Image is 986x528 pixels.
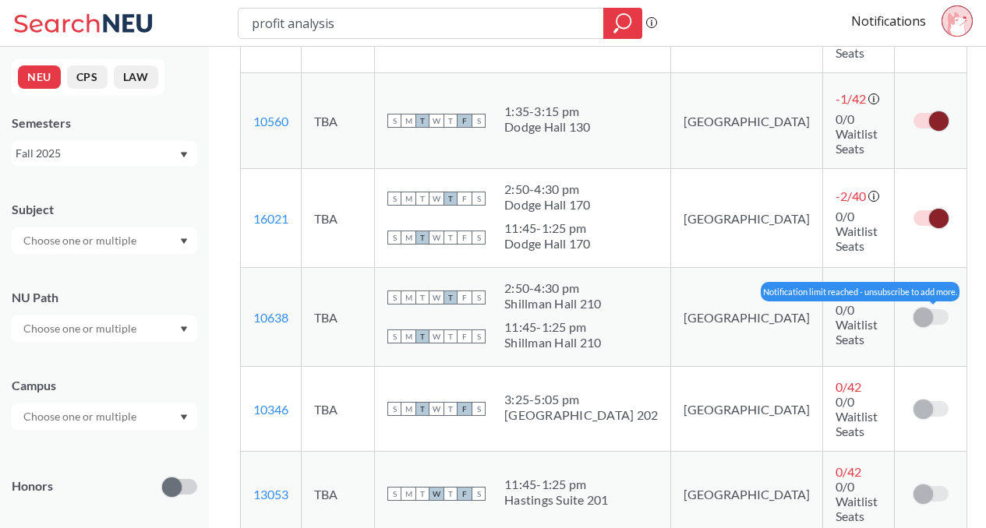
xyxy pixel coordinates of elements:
span: S [387,231,401,245]
input: Choose one or multiple [16,319,147,338]
span: S [387,402,401,416]
input: Choose one or multiple [16,407,147,426]
div: Dropdown arrow [12,227,197,254]
a: 10346 [253,402,288,417]
td: [GEOGRAPHIC_DATA] [671,73,823,169]
span: W [429,114,444,128]
div: Fall 2025 [16,145,178,162]
div: Dodge Hall 130 [504,119,591,135]
div: Campus [12,377,197,394]
td: TBA [302,268,375,367]
input: Class, professor, course number, "phrase" [250,10,592,37]
td: [GEOGRAPHIC_DATA] [671,169,823,268]
span: 0 / 42 [836,464,861,479]
div: 2:50 - 4:30 pm [504,280,601,296]
span: F [458,402,472,416]
td: [GEOGRAPHIC_DATA] [671,367,823,452]
span: W [429,192,444,206]
a: 10560 [253,114,288,128]
span: T [444,402,458,416]
div: 11:45 - 1:25 pm [504,477,609,492]
svg: Dropdown arrow [180,238,188,245]
span: F [458,290,472,304]
span: M [401,231,415,245]
span: F [458,329,472,343]
div: 3:25 - 5:05 pm [504,392,658,407]
span: T [444,114,458,128]
a: 16021 [253,211,288,226]
span: S [387,192,401,206]
div: Fall 2025Dropdown arrow [12,141,197,166]
span: S [387,487,401,501]
span: M [401,402,415,416]
span: W [429,402,444,416]
a: Notifications [851,12,926,30]
span: S [472,290,486,304]
span: 0 / 42 [836,287,861,302]
span: W [429,231,444,245]
span: S [472,487,486,501]
svg: Dropdown arrow [180,414,188,421]
span: T [444,487,458,501]
span: F [458,192,472,206]
div: Dodge Hall 170 [504,197,591,213]
span: W [429,290,444,304]
span: -2 / 40 [836,188,866,203]
a: 13053 [253,487,288,502]
button: CPS [67,65,108,89]
span: 0 / 42 [836,379,861,394]
div: Dropdown arrow [12,403,197,430]
span: S [472,402,486,416]
span: 0/0 Waitlist Seats [836,394,878,438]
td: TBA [302,73,375,169]
span: M [401,487,415,501]
span: M [401,114,415,128]
span: 0/0 Waitlist Seats [836,479,878,523]
input: Choose one or multiple [16,231,147,250]
div: magnifying glass [603,8,642,39]
div: NU Path [12,289,197,306]
span: T [415,402,429,416]
span: S [387,114,401,128]
div: Shillman Hall 210 [504,296,601,312]
span: T [415,329,429,343]
span: S [472,231,486,245]
span: S [472,192,486,206]
svg: magnifying glass [613,12,632,34]
button: LAW [114,65,158,89]
span: S [472,329,486,343]
div: Dodge Hall 170 [504,236,591,252]
span: T [444,231,458,245]
div: Shillman Hall 210 [504,335,601,350]
span: M [401,290,415,304]
span: W [429,329,444,343]
span: T [415,290,429,304]
span: M [401,329,415,343]
span: T [444,290,458,304]
span: 0/0 Waitlist Seats [836,302,878,347]
div: Dropdown arrow [12,315,197,342]
span: T [415,192,429,206]
span: F [458,114,472,128]
div: [GEOGRAPHIC_DATA] 202 [504,407,658,423]
div: Hastings Suite 201 [504,492,609,508]
div: 2:50 - 4:30 pm [504,181,591,197]
svg: Dropdown arrow [180,326,188,333]
span: T [444,192,458,206]
div: 1:35 - 3:15 pm [504,104,591,119]
div: Semesters [12,114,197,132]
span: -1 / 42 [836,91,866,106]
span: S [387,329,401,343]
span: T [415,487,429,501]
span: F [458,231,472,245]
span: M [401,192,415,206]
svg: Dropdown arrow [180,152,188,158]
span: T [444,329,458,343]
div: 11:45 - 1:25 pm [504,319,601,335]
a: 10638 [253,310,288,325]
td: [GEOGRAPHIC_DATA] [671,268,823,367]
button: NEU [18,65,61,89]
span: T [415,114,429,128]
td: TBA [302,169,375,268]
span: S [472,114,486,128]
